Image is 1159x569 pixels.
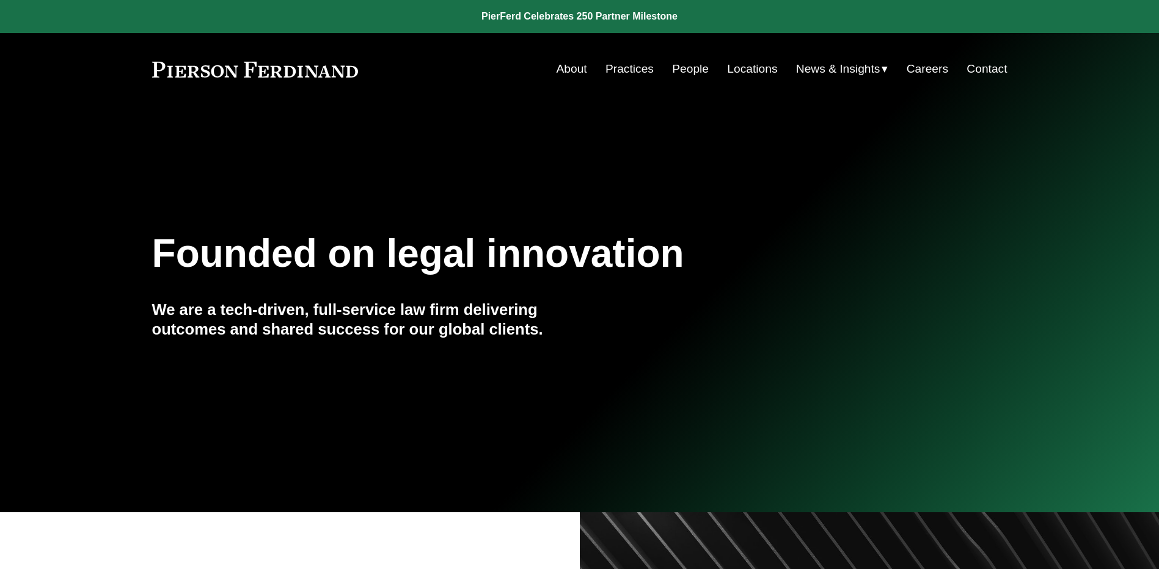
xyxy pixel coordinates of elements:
h4: We are a tech-driven, full-service law firm delivering outcomes and shared success for our global... [152,300,580,339]
a: About [557,57,587,81]
a: Careers [907,57,948,81]
a: Locations [727,57,777,81]
a: Practices [605,57,654,81]
h1: Founded on legal innovation [152,231,865,276]
a: folder dropdown [796,57,888,81]
a: Contact [967,57,1007,81]
a: People [672,57,709,81]
span: News & Insights [796,59,880,80]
